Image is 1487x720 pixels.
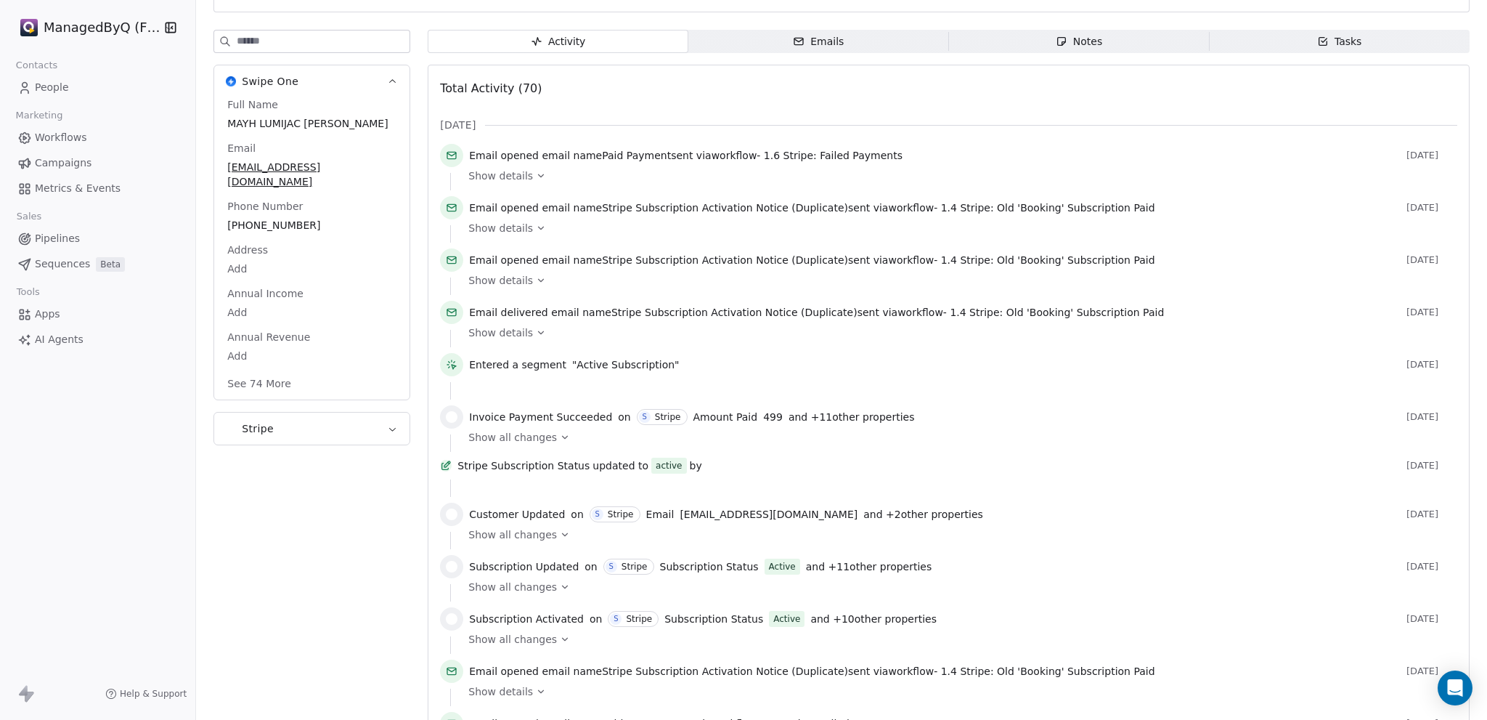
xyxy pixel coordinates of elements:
[446,509,457,520] img: stripe.svg
[35,130,87,145] span: Workflows
[35,155,91,171] span: Campaigns
[1406,307,1457,318] span: [DATE]
[941,666,1155,677] span: 1.4 Stripe: Old 'Booking' Subscription Paid
[446,561,457,573] img: stripe.svg
[17,15,155,40] button: ManagedByQ (FZE)
[469,666,539,677] span: Email opened
[660,559,759,574] span: Subscription Status
[226,76,236,86] img: Swipe One
[214,97,410,400] div: Swipe OneSwipe One
[1406,254,1457,266] span: [DATE]
[1406,561,1457,573] span: [DATE]
[469,664,1154,679] span: email name sent via workflow -
[468,580,557,594] span: Show all changes
[35,307,60,322] span: Apps
[35,80,69,95] span: People
[590,612,602,626] span: on
[227,305,396,320] span: Add
[810,612,937,626] span: and + 10 other properties
[468,325,1447,340] a: Show details
[227,262,396,276] span: Add
[1317,34,1362,49] div: Tasks
[20,19,38,36] img: Stripe.png
[224,243,271,257] span: Address
[468,273,533,288] span: Show details
[224,286,306,301] span: Annual Income
[12,126,184,150] a: Workflows
[224,97,281,112] span: Full Name
[468,430,557,445] span: Show all changes
[10,206,48,227] span: Sales
[1406,359,1457,371] span: [DATE]
[618,410,630,424] span: on
[773,612,800,626] div: Active
[468,684,1447,699] a: Show details
[469,507,565,522] span: Customer Updated
[469,254,539,266] span: Email opened
[1406,666,1457,677] span: [DATE]
[469,559,579,574] span: Subscription Updated
[468,632,1447,647] a: Show all changes
[592,458,648,473] span: updated to
[35,181,121,196] span: Metrics & Events
[468,273,1447,288] a: Show details
[468,169,533,183] span: Show details
[468,325,533,340] span: Show details
[469,612,584,626] span: Subscription Activated
[469,410,612,424] span: Invoice Payment Succeeded
[227,218,396,232] span: [PHONE_NUMBER]
[468,169,1447,183] a: Show details
[763,410,783,424] span: 499
[863,507,983,522] span: and + 2 other properties
[1406,509,1457,520] span: [DATE]
[227,160,396,189] span: [EMAIL_ADDRESS][DOMAIN_NAME]
[468,527,557,542] span: Show all changes
[468,221,1447,235] a: Show details
[242,74,298,89] span: Swipe One
[602,202,848,214] span: Stripe Subscription Activation Notice (Duplicate)
[9,54,64,76] span: Contacts
[469,305,1164,320] span: email name sent via workflow -
[950,307,1164,318] span: 1.4 Stripe: Old 'Booking' Subscription Paid
[44,18,160,37] span: ManagedByQ (FZE)
[35,231,80,246] span: Pipelines
[611,307,857,318] span: Stripe Subscription Activation Notice (Duplicate)
[446,613,457,625] img: stripe.svg
[440,118,476,132] span: [DATE]
[242,421,274,436] span: Stripe
[1438,671,1472,705] div: Open Intercom Messenger
[214,65,410,97] button: Swipe OneSwipe One
[12,151,184,175] a: Campaigns
[468,221,533,235] span: Show details
[595,509,600,520] div: S
[224,141,258,155] span: Email
[602,666,848,677] span: Stripe Subscription Activation Notice (Duplicate)
[1056,34,1102,49] div: Notes
[12,252,184,276] a: SequencesBeta
[9,105,69,126] span: Marketing
[469,202,539,214] span: Email opened
[614,613,618,625] div: S
[608,509,634,519] div: Stripe
[12,227,184,251] a: Pipelines
[1406,150,1457,161] span: [DATE]
[120,688,187,700] span: Help & Support
[469,253,1154,267] span: email name sent via workflow -
[602,254,848,266] span: Stripe Subscription Activation Notice (Duplicate)
[789,410,915,424] span: and + 11 other properties
[105,688,187,700] a: Help & Support
[806,559,932,574] span: and + 11 other properties
[469,357,566,372] span: Entered a segment
[656,458,682,473] div: active
[655,412,681,422] div: Stripe
[224,199,306,214] span: Phone Number
[1406,613,1457,625] span: [DATE]
[680,507,857,522] span: [EMAIL_ADDRESS][DOMAIN_NAME]
[1406,411,1457,423] span: [DATE]
[12,76,184,100] a: People
[468,580,1447,594] a: Show all changes
[469,148,903,163] span: email name sent via workflow -
[469,201,1154,215] span: email name sent via workflow -
[35,256,90,272] span: Sequences
[219,371,300,397] button: See 74 More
